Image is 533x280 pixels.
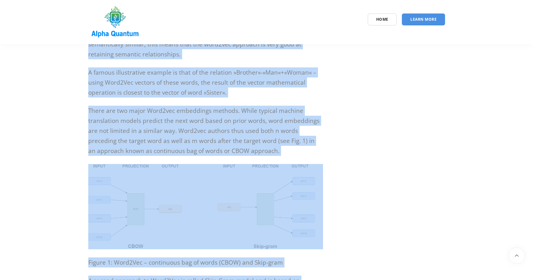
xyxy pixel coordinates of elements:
p: Figure 1: Word2Vec – continuous bag of words (CBOW) and Skip-gram [88,257,323,267]
img: logo [88,4,142,40]
span: Learn More [410,17,437,22]
p: There are two major Word2vec embeddings methods. While typical machine translation models predict... [88,106,323,156]
a: Home [368,13,397,25]
p: A famous illustrative example is that of the relation »Brother«-»Man«+«Woman« – using Word2Vec ve... [88,67,323,98]
a: Learn More [402,13,445,25]
span: Home [376,17,388,22]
